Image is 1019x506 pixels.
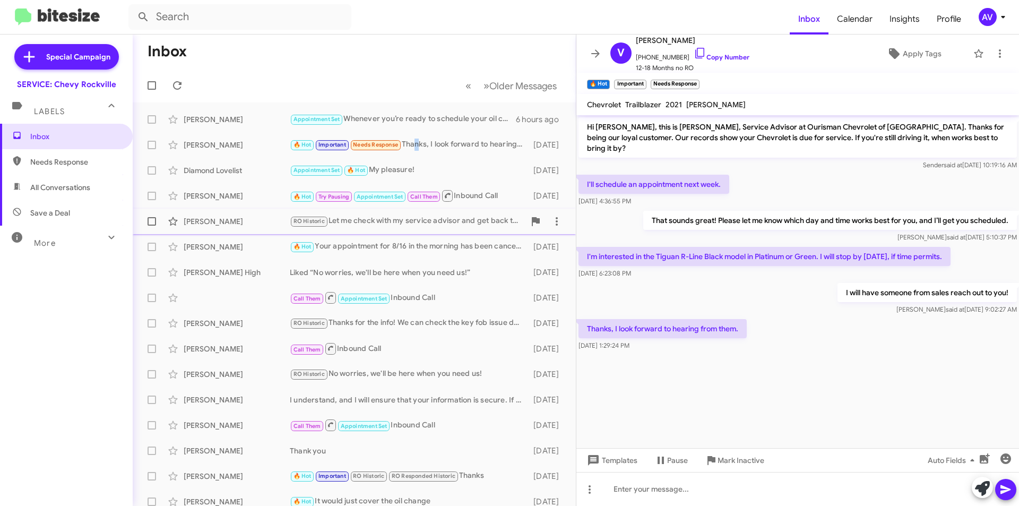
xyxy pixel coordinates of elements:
[651,80,700,89] small: Needs Response
[46,52,110,62] span: Special Campaign
[353,473,384,479] span: RO Historic
[614,80,646,89] small: Important
[585,451,637,470] span: Templates
[293,116,340,123] span: Appointment Set
[290,445,528,456] div: Thank you
[184,267,290,278] div: [PERSON_NAME] High
[318,473,346,479] span: Important
[667,451,688,470] span: Pause
[290,342,528,355] div: Inbound Call
[290,164,528,176] div: My pleasure!
[696,451,773,470] button: Mark Inactive
[290,241,528,253] div: Your appointment for 8/16 in the morning has been canceled. If you need to reschedule or have any...
[528,420,567,431] div: [DATE]
[928,4,970,35] a: Profile
[184,471,290,482] div: [PERSON_NAME]
[528,191,567,201] div: [DATE]
[30,131,120,142] span: Inbox
[290,113,516,125] div: Whenever you’re ready to schedule your oil change, feel free to reach out. I'm here to assist you...
[357,193,403,200] span: Appointment Set
[578,197,631,205] span: [DATE] 4:36:55 PM
[617,45,625,62] span: V
[587,80,610,89] small: 🔥 Hot
[903,44,942,63] span: Apply Tags
[576,451,646,470] button: Templates
[979,8,997,26] div: AV
[528,445,567,456] div: [DATE]
[578,175,729,194] p: I'll schedule an appointment next week.
[318,141,346,148] span: Important
[516,114,567,125] div: 6 hours ago
[465,79,471,92] span: «
[578,247,951,266] p: I'm interested in the Tiguan R-Line Black model in Platinum or Green. I will stop by [DATE], if t...
[896,305,1017,313] span: [PERSON_NAME] [DATE] 9:02:27 AM
[184,140,290,150] div: [PERSON_NAME]
[290,291,528,304] div: Inbound Call
[919,451,987,470] button: Auto Fields
[353,141,398,148] span: Needs Response
[293,320,325,327] span: RO Historic
[392,473,455,479] span: RO Responded Historic
[290,470,528,482] div: Thanks
[528,318,567,329] div: [DATE]
[828,4,881,35] span: Calendar
[837,283,1017,302] p: I will have someone from sales reach out to you!
[636,34,749,47] span: [PERSON_NAME]
[293,295,321,302] span: Call Them
[184,420,290,431] div: [PERSON_NAME]
[341,423,387,430] span: Appointment Set
[528,369,567,380] div: [DATE]
[293,498,312,505] span: 🔥 Hot
[293,346,321,353] span: Call Them
[946,305,964,313] span: said at
[293,371,325,378] span: RO Historic
[184,318,290,329] div: [PERSON_NAME]
[587,100,621,109] span: Chevrolet
[184,165,290,176] div: Diamond Lovelist
[34,238,56,248] span: More
[184,242,290,252] div: [PERSON_NAME]
[293,167,340,174] span: Appointment Set
[944,161,962,169] span: said at
[290,317,528,329] div: Thanks for the info! We can check the key fob issue during your visit, But it is recommended to d...
[477,75,563,97] button: Next
[694,53,749,61] a: Copy Number
[184,344,290,354] div: [PERSON_NAME]
[293,473,312,479] span: 🔥 Hot
[410,193,438,200] span: Call Them
[578,117,1017,158] p: Hi [PERSON_NAME], this is [PERSON_NAME], Service Advisor at Ourisman Chevrolet of [GEOGRAPHIC_DAT...
[290,189,528,202] div: Inbound Call
[293,218,325,225] span: RO Historic
[293,141,312,148] span: 🔥 Hot
[970,8,1007,26] button: AV
[290,394,528,405] div: I understand, and I will ensure that your information is secure. If you need assistance with your...
[148,43,187,60] h1: Inbox
[718,451,764,470] span: Mark Inactive
[528,394,567,405] div: [DATE]
[528,165,567,176] div: [DATE]
[790,4,828,35] a: Inbox
[636,63,749,73] span: 12-18 Months no RO
[184,445,290,456] div: [PERSON_NAME]
[293,423,321,430] span: Call Them
[528,293,567,303] div: [DATE]
[34,107,65,116] span: Labels
[184,191,290,201] div: [PERSON_NAME]
[947,233,965,241] span: said at
[17,79,116,90] div: SERVICE: Chevy Rockville
[30,182,90,193] span: All Conversations
[528,471,567,482] div: [DATE]
[293,193,312,200] span: 🔥 Hot
[184,114,290,125] div: [PERSON_NAME]
[293,243,312,250] span: 🔥 Hot
[636,47,749,63] span: [PHONE_NUMBER]
[128,4,351,30] input: Search
[528,242,567,252] div: [DATE]
[528,267,567,278] div: [DATE]
[528,140,567,150] div: [DATE]
[881,4,928,35] a: Insights
[341,295,387,302] span: Appointment Set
